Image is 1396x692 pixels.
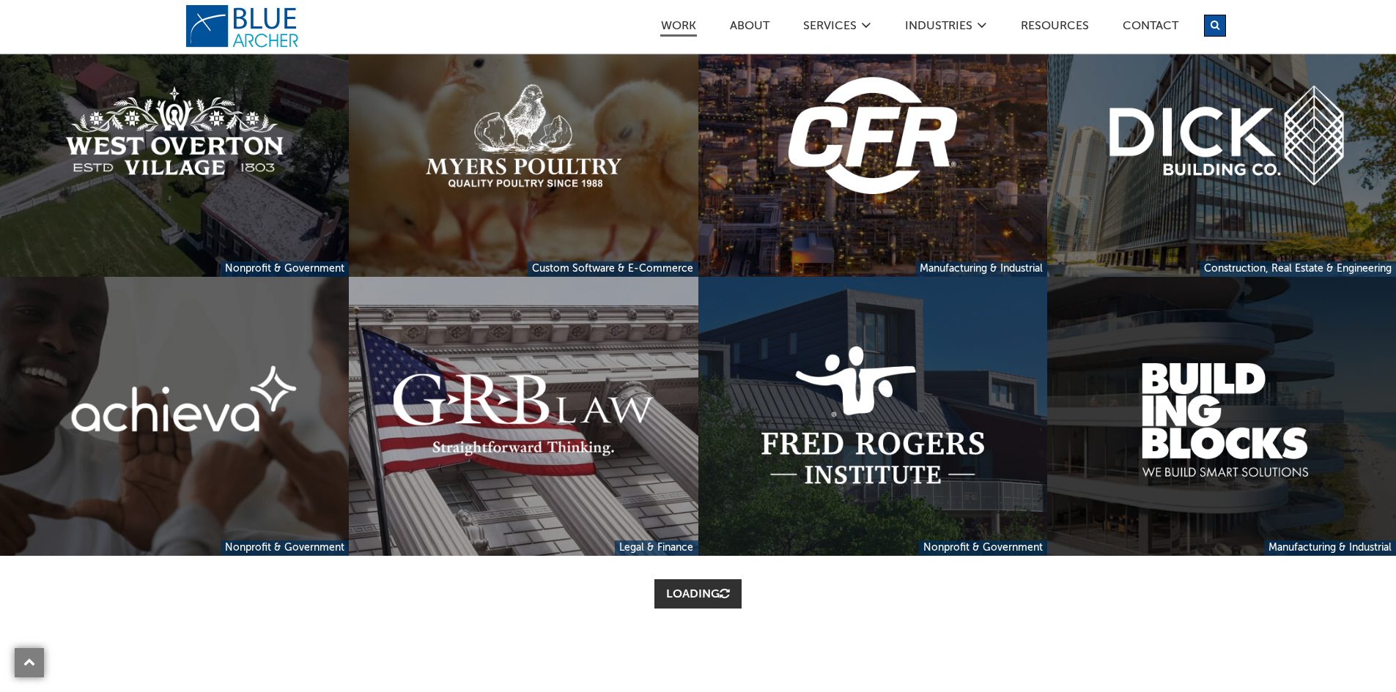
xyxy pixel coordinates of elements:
a: Nonprofit & Government [221,261,349,277]
a: Industries [904,21,973,36]
a: Manufacturing & Industrial [915,261,1047,277]
a: Nonprofit & Government [919,540,1047,556]
a: SERVICES [802,21,857,36]
a: Nonprofit & Government [221,540,349,556]
a: logo [185,4,303,48]
a: Manufacturing & Industrial [1264,540,1396,556]
a: Contact [1122,21,1179,36]
a: Resources [1020,21,1090,36]
a: ABOUT [729,21,770,36]
a: Construction, Real Estate & Engineering [1200,261,1396,277]
a: Loading [654,579,742,609]
a: Legal & Finance [615,540,698,556]
a: Custom Software & E-Commerce [528,261,698,277]
a: Work [660,21,697,37]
